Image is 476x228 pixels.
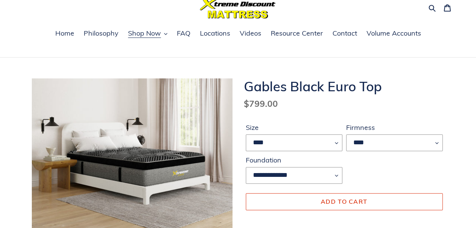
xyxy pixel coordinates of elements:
[246,193,443,210] button: Add to cart
[236,28,265,39] a: Videos
[124,28,171,39] button: Shop Now
[173,28,194,39] a: FAQ
[363,28,425,39] a: Volume Accounts
[267,28,327,39] a: Resource Center
[246,122,342,133] label: Size
[244,78,445,94] h1: Gables Black Euro Top
[196,28,234,39] a: Locations
[200,29,230,38] span: Locations
[80,28,122,39] a: Philosophy
[246,155,342,165] label: Foundation
[321,198,367,205] span: Add to cart
[128,29,161,38] span: Shop Now
[177,29,190,38] span: FAQ
[244,98,278,109] span: $799.00
[329,28,361,39] a: Contact
[346,122,443,133] label: Firmness
[332,29,357,38] span: Contact
[84,29,119,38] span: Philosophy
[55,29,74,38] span: Home
[271,29,323,38] span: Resource Center
[240,29,261,38] span: Videos
[367,29,421,38] span: Volume Accounts
[52,28,78,39] a: Home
